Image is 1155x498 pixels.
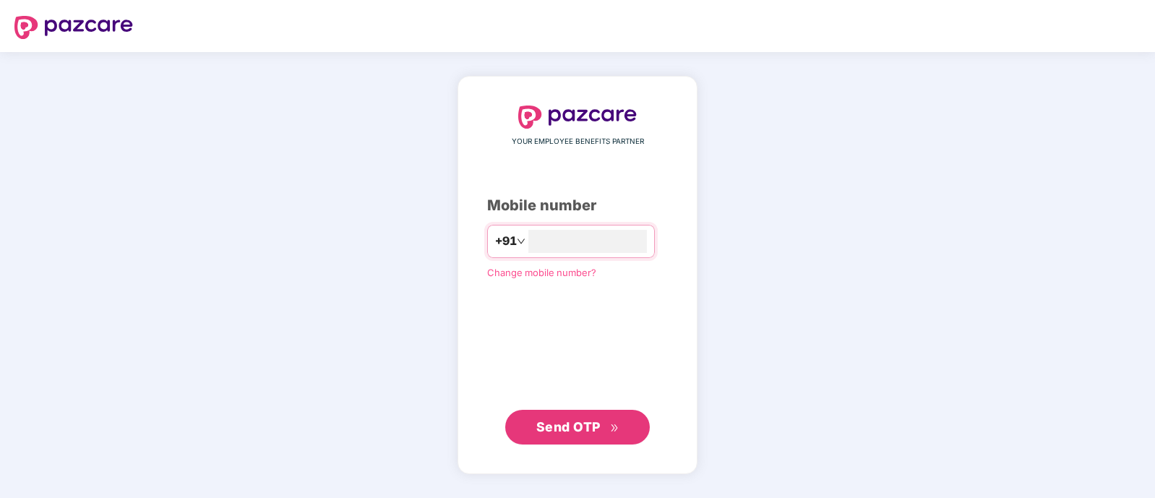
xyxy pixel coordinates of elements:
[495,232,517,250] span: +91
[505,410,650,445] button: Send OTPdouble-right
[517,237,525,246] span: down
[487,194,668,217] div: Mobile number
[536,419,601,434] span: Send OTP
[610,424,619,433] span: double-right
[487,267,596,278] a: Change mobile number?
[512,136,644,147] span: YOUR EMPLOYEE BENEFITS PARTNER
[518,106,637,129] img: logo
[14,16,133,39] img: logo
